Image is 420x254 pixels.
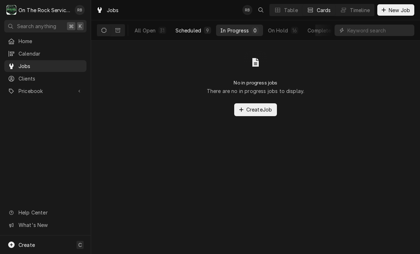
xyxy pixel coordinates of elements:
div: Completed [308,27,334,34]
div: On The Rock Services's Avatar [6,5,16,15]
span: Create Job [245,106,273,113]
span: New Job [387,6,411,14]
button: Search anything⌘K [4,20,86,32]
span: Home [19,37,83,45]
span: Clients [19,75,83,82]
span: Help Center [19,209,82,216]
span: Search anything [17,22,56,30]
span: Pricebook [19,87,72,95]
div: Ray Beals's Avatar [242,5,252,15]
div: All Open [135,27,156,34]
div: On The Rock Services [19,6,71,14]
a: Go to What's New [4,219,86,231]
div: On Hold [268,27,288,34]
button: Open search [255,4,267,16]
p: There are no in progress jobs to display. [207,87,305,95]
a: Calendar [4,48,86,59]
span: Create [19,242,35,248]
button: CreateJob [234,103,277,116]
span: C [78,241,82,249]
div: RB [242,5,252,15]
div: RB [75,5,85,15]
span: K [79,22,82,30]
span: What's New [19,221,82,229]
div: Table [284,6,298,14]
div: 0 [253,27,257,34]
a: Jobs [4,60,86,72]
div: 31 [160,27,164,34]
span: ⌘ [69,22,74,30]
a: Go to Pricebook [4,85,86,97]
input: Keyword search [347,25,411,36]
div: 9 [205,27,210,34]
div: Scheduled [175,27,201,34]
a: Clients [4,73,86,84]
a: Home [4,35,86,47]
a: Go to Help Center [4,207,86,218]
h2: No in progress jobs [233,80,277,86]
div: O [6,5,16,15]
div: Timeline [350,6,370,14]
div: In Progress [220,27,249,34]
span: Jobs [19,62,83,70]
div: Cards [317,6,331,14]
div: Ray Beals's Avatar [75,5,85,15]
span: Calendar [19,50,83,57]
button: New Job [377,4,414,16]
div: 16 [292,27,297,34]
